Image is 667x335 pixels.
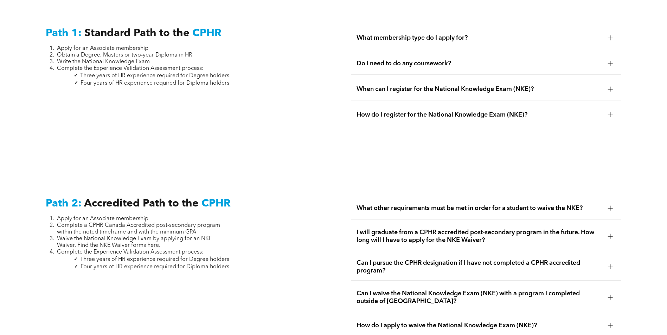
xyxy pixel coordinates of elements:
[357,34,602,42] span: What membership type do I apply for?
[201,198,231,209] span: CPHR
[81,80,229,86] span: Four years of HR experience required for Diploma holders
[80,73,229,79] span: Three years of HR experience required for Degree holders
[357,290,602,305] span: Can I waive the National Knowledge Exam (NKE) with a program I completed outside of [GEOGRAPHIC_D...
[357,259,602,275] span: Can I pursue the CPHR designation if I have not completed a CPHR accredited program?
[57,236,212,248] span: Waive the National Knowledge Exam by applying for an NKE Waiver. Find the NKE Waiver forms here.
[57,59,150,65] span: Write the National Knowledge Exam
[80,257,229,262] span: Three years of HR experience required for Degree holders
[192,28,222,39] span: CPHR
[84,198,199,209] span: Accredited Path to the
[357,111,602,119] span: How do I register for the National Knowledge Exam (NKE)?
[57,66,204,71] span: Complete the Experience Validation Assessment process:
[357,85,602,93] span: When can I register for the National Knowledge Exam (NKE)?
[57,249,204,255] span: Complete the Experience Validation Assessment process:
[57,52,192,58] span: Obtain a Degree, Masters or two-year Diploma in HR
[46,28,82,39] span: Path 1:
[357,229,602,244] span: I will graduate from a CPHR accredited post-secondary program in the future. How long will I have...
[357,60,602,67] span: Do I need to do any coursework?
[57,223,220,235] span: Complete a CPHR Canada Accredited post-secondary program within the noted timeframe and with the ...
[357,322,602,329] span: How do I apply to waive the National Knowledge Exam (NKE)?
[357,204,602,212] span: What other requirements must be met in order for a student to waive the NKE?
[57,216,148,222] span: Apply for an Associate membership
[46,198,82,209] span: Path 2:
[84,28,190,39] span: Standard Path to the
[57,46,148,51] span: Apply for an Associate membership
[81,264,229,270] span: Four years of HR experience required for Diploma holders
